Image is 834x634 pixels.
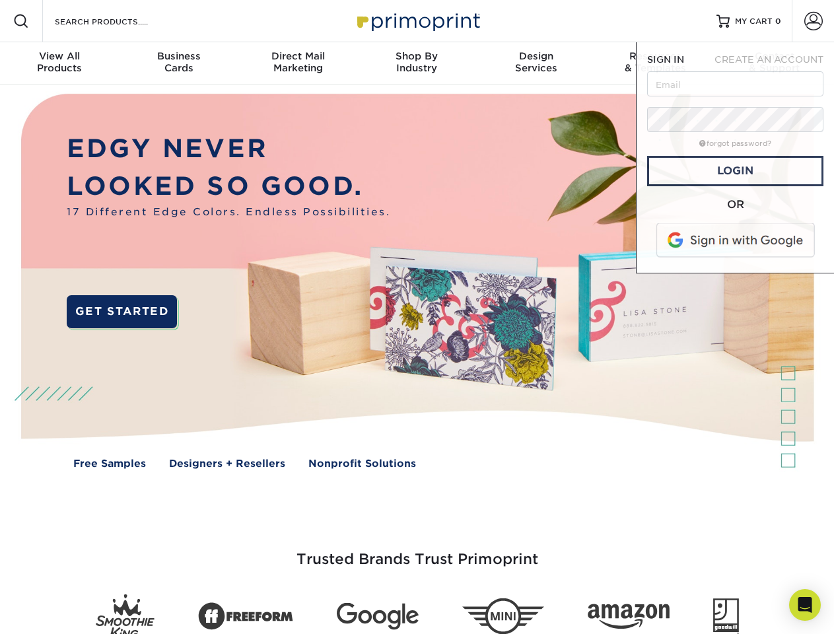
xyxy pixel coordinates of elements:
[477,42,596,85] a: DesignServices
[53,13,182,29] input: SEARCH PRODUCTS.....
[67,295,177,328] a: GET STARTED
[67,130,390,168] p: EDGY NEVER
[477,50,596,62] span: Design
[357,42,476,85] a: Shop ByIndustry
[357,50,476,62] span: Shop By
[337,603,419,630] img: Google
[588,604,670,629] img: Amazon
[735,16,773,27] span: MY CART
[31,519,804,584] h3: Trusted Brands Trust Primoprint
[789,589,821,621] div: Open Intercom Messenger
[477,50,596,74] div: Services
[169,456,285,472] a: Designers + Resellers
[73,456,146,472] a: Free Samples
[351,7,483,35] img: Primoprint
[699,139,771,148] a: forgot password?
[647,156,823,186] a: Login
[67,205,390,220] span: 17 Different Edge Colors. Endless Possibilities.
[119,50,238,74] div: Cards
[647,197,823,213] div: OR
[238,50,357,62] span: Direct Mail
[357,50,476,74] div: Industry
[714,54,823,65] span: CREATE AN ACCOUNT
[308,456,416,472] a: Nonprofit Solutions
[238,50,357,74] div: Marketing
[3,594,112,629] iframe: Google Customer Reviews
[67,168,390,205] p: LOOKED SO GOOD.
[596,50,714,74] div: & Templates
[119,42,238,85] a: BusinessCards
[647,71,823,96] input: Email
[596,42,714,85] a: Resources& Templates
[119,50,238,62] span: Business
[238,42,357,85] a: Direct MailMarketing
[775,17,781,26] span: 0
[647,54,684,65] span: SIGN IN
[596,50,714,62] span: Resources
[713,598,739,634] img: Goodwill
